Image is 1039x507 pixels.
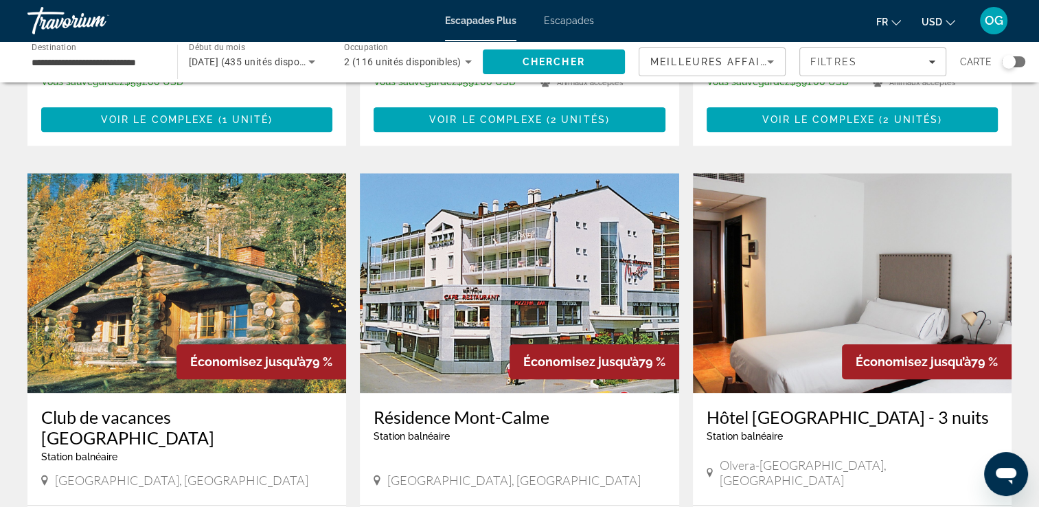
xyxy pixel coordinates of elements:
[445,15,516,26] a: Escapades Plus
[41,451,117,462] span: Station balnéaire
[976,6,1012,35] button: Menu utilisateur
[32,54,159,71] input: Sélectionnez la destination
[693,173,1012,393] img: Hôtel Sierra Y Cal - 3 nuits
[176,344,346,379] div: 79 %
[922,16,942,27] span: USD
[374,431,450,442] span: Station balnéaire
[222,114,269,125] span: 1 unité
[344,43,389,52] span: Occupation
[189,43,245,52] span: Début du mois
[32,42,76,52] span: Destination
[650,56,782,67] span: Meilleures affaires
[190,354,306,369] span: Économisez jusqu’à
[762,114,875,125] span: Voir le complexe
[960,52,992,71] span: Carte
[810,56,857,67] span: Filtres
[842,344,1012,379] div: 79 %
[984,452,1028,496] iframe: Bouton de lancement de la fenêtre de messagerie
[344,56,461,67] span: 2 (116 unités disponibles)
[799,47,946,76] button: Filtres
[374,407,665,427] a: Résidence Mont-Calme
[875,114,942,125] span: ( )
[876,12,901,32] button: Changer la langue
[883,114,938,125] span: 2 unités
[856,354,971,369] span: Économisez jusqu’à
[387,473,641,488] span: [GEOGRAPHIC_DATA], [GEOGRAPHIC_DATA]
[543,114,610,125] span: ( )
[707,407,998,427] a: Hôtel [GEOGRAPHIC_DATA] - 3 nuits
[374,107,665,132] button: Voir le complexe(2 unités)
[551,114,606,125] span: 2 unités
[27,3,165,38] a: Travorium
[360,173,678,393] img: Résidence Mont-Calme
[429,114,543,125] span: Voir le complexe
[707,431,783,442] span: Station balnéaire
[876,16,888,27] span: Fr
[483,49,626,74] button: Rechercher
[650,54,774,70] mat-select: Trier par
[922,12,955,32] button: Changer de devise
[544,15,594,26] a: Escapades
[720,458,998,488] span: Olvera-[GEOGRAPHIC_DATA], [GEOGRAPHIC_DATA]
[523,56,585,67] span: Chercher
[189,56,330,67] span: [DATE] (435 unités disponibles)
[707,107,998,132] button: Voir le complexe(2 unités)
[55,473,308,488] span: [GEOGRAPHIC_DATA], [GEOGRAPHIC_DATA]
[41,107,332,132] button: Voir le complexe(1 unité)
[510,344,679,379] div: 79 %
[41,407,332,448] a: Club de vacances [GEOGRAPHIC_DATA]
[985,14,1003,27] span: OG
[557,78,623,87] span: Animaux acceptés
[27,173,346,393] img: Club de vacances Kelorinne
[101,114,214,125] span: Voir le complexe
[214,114,273,125] span: ( )
[523,354,639,369] span: Économisez jusqu’à
[889,78,955,87] span: Animaux acceptés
